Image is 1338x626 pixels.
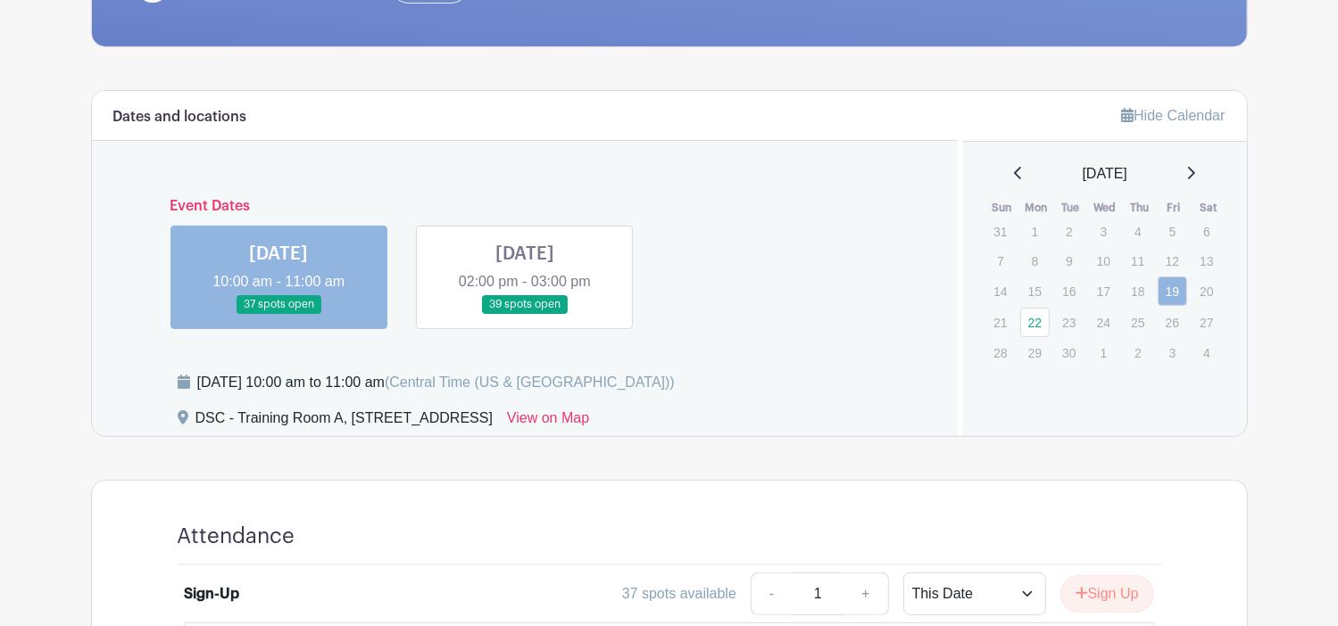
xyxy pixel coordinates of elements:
p: 18 [1123,277,1152,305]
th: Fri [1157,199,1192,217]
th: Mon [1019,199,1054,217]
p: 31 [985,218,1015,245]
span: [DATE] [1083,163,1127,185]
p: 12 [1158,247,1187,275]
p: 4 [1123,218,1152,245]
a: - [751,572,792,615]
h6: Event Dates [156,198,894,215]
p: 1 [1020,218,1050,245]
p: 17 [1089,277,1118,305]
p: 13 [1192,247,1221,275]
div: DSC - Training Room A, [STREET_ADDRESS] [195,408,493,436]
a: Hide Calendar [1121,108,1225,123]
p: 21 [985,309,1015,336]
th: Sun [985,199,1019,217]
a: View on Map [507,408,589,436]
p: 14 [985,277,1015,305]
p: 10 [1089,247,1118,275]
th: Thu [1122,199,1157,217]
p: 28 [985,339,1015,367]
p: 29 [1020,339,1050,367]
p: 9 [1054,247,1084,275]
p: 7 [985,247,1015,275]
p: 1 [1089,339,1118,367]
p: 4 [1192,339,1221,367]
p: 2 [1054,218,1084,245]
p: 23 [1054,309,1084,336]
span: (Central Time (US & [GEOGRAPHIC_DATA])) [385,375,675,390]
div: [DATE] 10:00 am to 11:00 am [197,372,675,393]
h4: Attendance [178,523,295,549]
div: Sign-Up [185,583,240,605]
th: Sat [1191,199,1226,217]
th: Wed [1088,199,1123,217]
p: 30 [1054,339,1084,367]
a: 19 [1158,276,1187,306]
p: 25 [1123,309,1152,336]
button: Sign Up [1060,575,1154,613]
a: 22 [1020,308,1050,337]
p: 3 [1089,218,1118,245]
p: 27 [1192,309,1221,336]
p: 15 [1020,277,1050,305]
p: 26 [1158,309,1187,336]
p: 8 [1020,247,1050,275]
div: 37 spots available [622,583,736,605]
p: 24 [1089,309,1118,336]
p: 20 [1192,277,1221,305]
p: 11 [1123,247,1152,275]
th: Tue [1053,199,1088,217]
p: 5 [1158,218,1187,245]
h6: Dates and locations [113,109,247,126]
a: + [844,572,888,615]
p: 6 [1192,218,1221,245]
p: 16 [1054,277,1084,305]
p: 2 [1123,339,1152,367]
p: 3 [1158,339,1187,367]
